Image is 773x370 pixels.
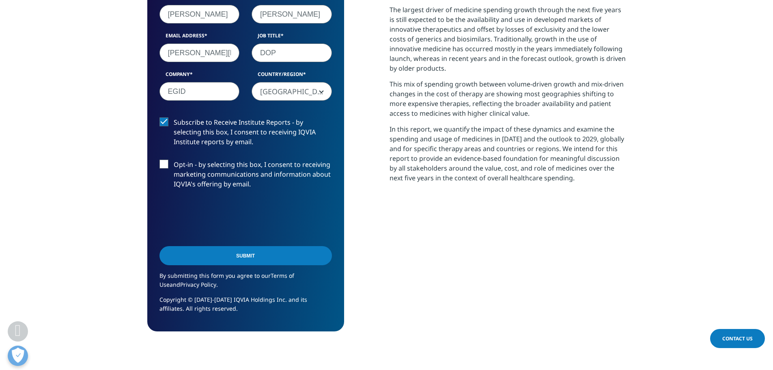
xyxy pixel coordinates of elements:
[159,71,240,82] label: Company
[390,79,626,124] p: This mix of spending growth between volume-driven growth and mix-driven changes in the cost of th...
[8,346,28,366] button: Open Preferences
[159,246,332,265] input: Submit
[159,117,332,151] label: Subscribe to Receive Institute Reports - by selecting this box, I consent to receiving IQVIA Inst...
[722,335,753,342] span: Contact Us
[390,5,626,79] p: The largest driver of medicine spending growth through the next five years is still expected to b...
[390,124,626,189] p: In this report, we quantify the impact of these dynamics and examine the spending and usage of me...
[159,271,332,295] p: By submitting this form you agree to our and .
[252,71,332,82] label: Country/Region
[252,82,332,101] span: United States
[159,295,332,319] p: Copyright © [DATE]-[DATE] IQVIA Holdings Inc. and its affiliates. All rights reserved.
[159,202,283,234] iframe: reCAPTCHA
[252,82,332,101] span: United States
[710,329,765,348] a: Contact Us
[159,160,332,193] label: Opt-in - by selecting this box, I consent to receiving marketing communications and information a...
[159,32,240,43] label: Email Address
[252,32,332,43] label: Job Title
[180,281,216,288] a: Privacy Policy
